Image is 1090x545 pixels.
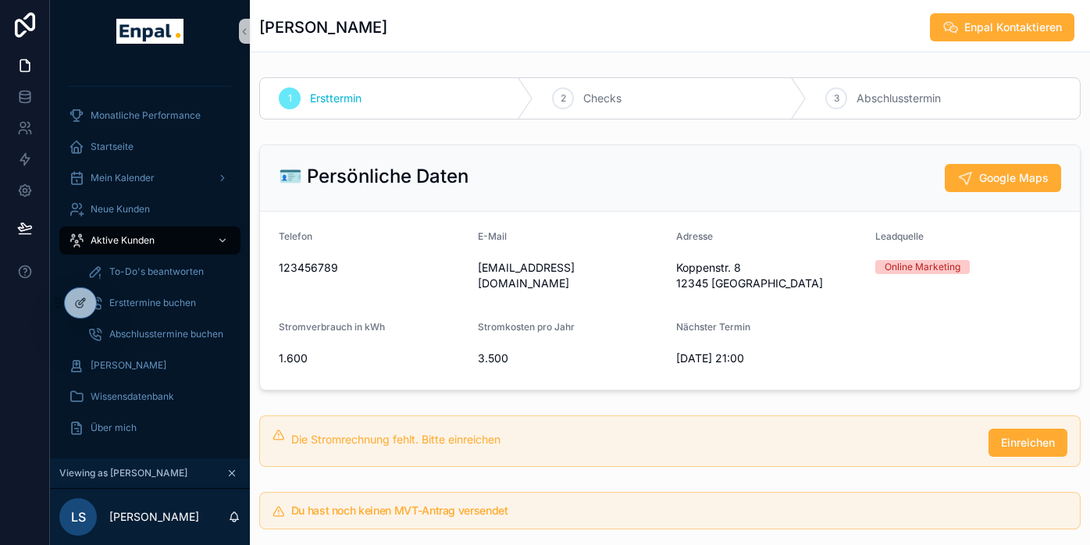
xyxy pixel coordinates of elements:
[676,321,750,333] span: Nächster Termin
[71,508,86,526] span: LS
[478,351,664,366] span: 3.500
[676,230,713,242] span: Adresse
[676,260,863,291] span: Koppenstr. 8 12345 [GEOGRAPHIC_DATA]
[857,91,941,106] span: Abschlusstermin
[478,321,575,333] span: Stromkosten pro Jahr
[59,414,240,442] a: Über mich
[91,109,201,122] span: Monatliche Performance
[91,390,174,403] span: Wissensdatenbank
[930,13,1074,41] button: Enpal Kontaktieren
[259,16,387,38] h1: [PERSON_NAME]
[59,164,240,192] a: Mein Kalender
[676,351,863,366] span: [DATE] 21:00
[478,260,664,291] span: [EMAIL_ADDRESS][DOMAIN_NAME]
[91,234,155,247] span: Aktive Kunden
[279,164,468,189] h2: 🪪 Persönliche Daten
[291,432,976,447] div: Die Stromrechnung fehlt. Bitte einreichen
[945,164,1061,192] button: Google Maps
[91,359,166,372] span: [PERSON_NAME]
[59,351,240,379] a: [PERSON_NAME]
[109,509,199,525] p: [PERSON_NAME]
[583,91,622,106] span: Checks
[91,172,155,184] span: Mein Kalender
[834,92,839,105] span: 3
[1001,435,1055,451] span: Einreichen
[279,230,312,242] span: Telefon
[78,320,240,348] a: Abschlusstermine buchen
[109,328,223,340] span: Abschlusstermine buchen
[310,91,362,106] span: Ersttermin
[279,321,385,333] span: Stromverbrauch in kWh
[885,260,960,274] div: Online Marketing
[561,92,566,105] span: 2
[964,20,1062,35] span: Enpal Kontaktieren
[988,429,1067,457] button: Einreichen
[59,226,240,255] a: Aktive Kunden
[78,258,240,286] a: To-Do's beantworten
[288,92,292,105] span: 1
[78,289,240,317] a: Ersttermine buchen
[91,422,137,434] span: Über mich
[979,170,1049,186] span: Google Maps
[50,62,250,458] div: scrollable content
[109,265,204,278] span: To-Do's beantworten
[59,383,240,411] a: Wissensdatenbank
[59,133,240,161] a: Startseite
[91,141,134,153] span: Startseite
[291,505,1067,516] h5: Du hast noch keinen MVT-Antrag versendet
[59,102,240,130] a: Monatliche Performance
[109,297,196,309] span: Ersttermine buchen
[59,195,240,223] a: Neue Kunden
[875,230,924,242] span: Leadquelle
[91,203,150,216] span: Neue Kunden
[291,433,500,446] span: Die Stromrechnung fehlt. Bitte einreichen
[478,230,507,242] span: E-Mail
[279,260,465,276] span: 123456789
[59,467,187,479] span: Viewing as [PERSON_NAME]
[279,351,465,366] span: 1.600
[116,19,183,44] img: App logo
